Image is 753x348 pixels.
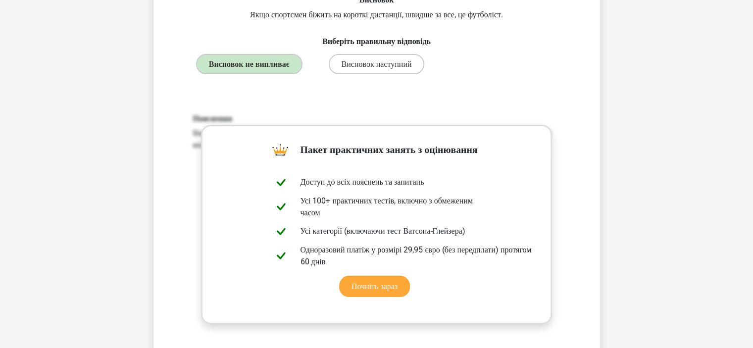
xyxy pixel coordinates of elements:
font: Висновок не випливає [209,59,290,69]
font: Виберіть правильну відповідь [322,37,431,46]
font: Висновок не випливає. Нічого не сказано про те, скільки є футболістів чи хокеїстів (це також важл... [193,128,551,149]
font: Висновок наступний [342,59,412,69]
a: Почніть зараз [339,276,410,297]
font: Якщо спортсмен біжить на короткі дистанції, швидше за все, це футболіст. [250,10,503,19]
font: Пояснення [193,114,232,123]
